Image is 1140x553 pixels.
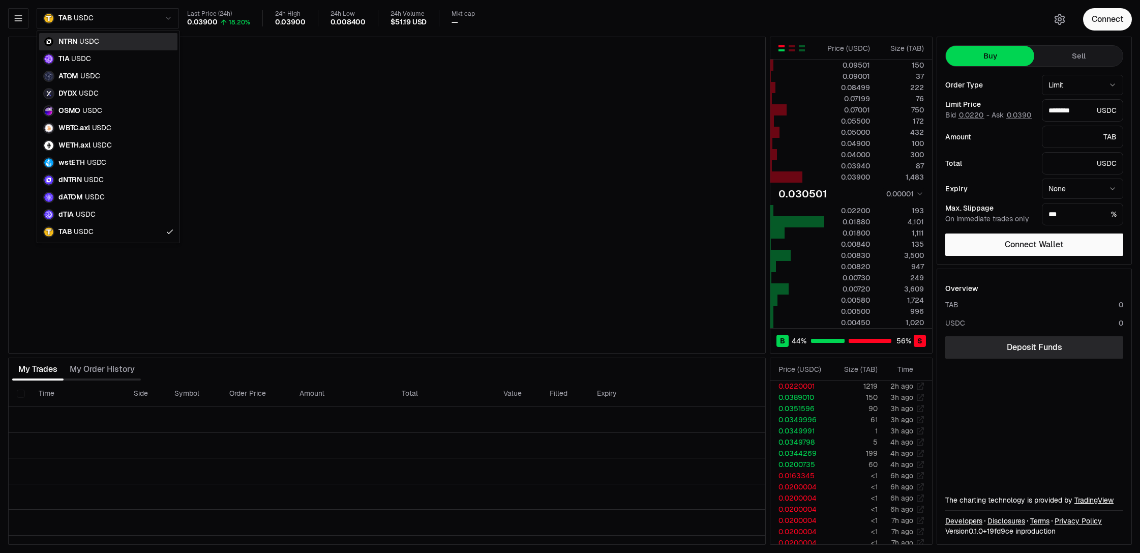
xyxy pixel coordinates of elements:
span: wstETH [58,158,85,167]
img: wbtc.png [43,123,54,134]
img: dydx.png [43,88,54,99]
span: dTIA [58,210,74,219]
img: dNTRN.svg [43,174,54,186]
span: USDC [76,210,95,219]
span: WETH.axl [58,141,91,150]
span: dATOM [58,193,83,202]
span: dNTRN [58,176,82,185]
span: USDC [71,54,91,64]
span: TIA [58,54,69,64]
img: ntrn.png [43,36,54,47]
span: TAB [58,227,72,237]
img: eth-white.png [43,140,54,151]
img: celestia.png [43,53,54,65]
span: USDC [93,141,112,150]
span: OSMO [58,106,80,115]
span: ATOM [58,72,78,81]
img: osmo.png [43,105,54,117]
span: WBTC.axl [58,124,90,133]
span: USDC [74,227,93,237]
img: atom.png [43,71,54,82]
img: TAB.png [43,226,54,238]
span: USDC [80,72,100,81]
img: dTIA.svg [43,209,54,220]
span: USDC [84,176,103,185]
img: wsteth.svg [43,157,54,168]
span: USDC [82,106,102,115]
span: USDC [92,124,111,133]
span: USDC [85,193,104,202]
span: USDC [87,158,106,167]
span: DYDX [58,89,77,98]
span: NTRN [58,37,77,46]
img: dATOM.svg [43,192,54,203]
span: USDC [79,37,99,46]
span: USDC [79,89,98,98]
